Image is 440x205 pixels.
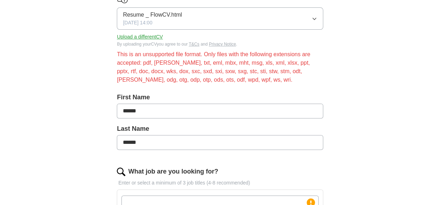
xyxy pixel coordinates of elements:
[117,50,323,84] div: This is an unsupported file format. Only files with the following extensions are accepted: pdf, [...
[117,168,125,176] img: search.png
[117,33,163,41] button: Upload a differentCV
[123,19,152,27] span: [DATE] 14:00
[117,41,323,47] div: By uploading your CV you agree to our and .
[128,167,218,176] label: What job are you looking for?
[123,11,182,19] span: Resume _ FlowCV.html
[117,179,323,187] p: Enter or select a minimum of 3 job titles (4-8 recommended)
[117,124,323,134] label: Last Name
[209,42,236,47] a: Privacy Notice
[117,93,323,102] label: First Name
[189,42,199,47] a: T&Cs
[117,7,323,30] button: Resume _ FlowCV.html[DATE] 14:00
